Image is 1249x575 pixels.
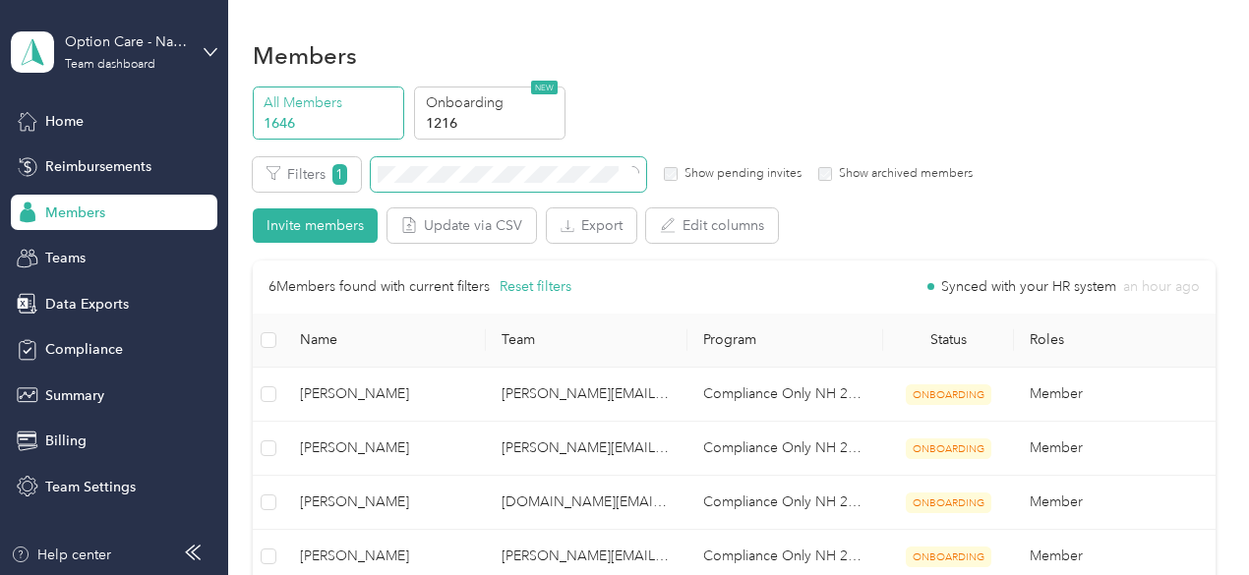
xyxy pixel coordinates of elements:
span: Summary [45,385,104,406]
span: [PERSON_NAME] [300,546,470,567]
td: Compliance Only NH 2025 [687,422,883,476]
h1: Members [253,45,357,66]
span: [PERSON_NAME] [300,491,470,513]
p: 1646 [264,113,397,134]
td: jessica.green@navenhealth.com [486,476,687,530]
span: Synced with your HR system [941,280,1116,294]
button: Update via CSV [387,208,536,243]
button: Edit columns [646,208,778,243]
td: ONBOARDING [883,476,1014,530]
th: Program [687,314,883,368]
label: Show pending invites [678,165,802,183]
span: ONBOARDING [906,438,991,459]
td: Member [1014,476,1216,530]
span: Reimbursements [45,156,151,177]
button: Invite members [253,208,378,243]
th: Name [284,314,486,368]
span: ONBOARDING [906,546,991,567]
td: Compliance Only NH 2025 [687,476,883,530]
th: Team [486,314,687,368]
label: Show archived members [832,165,973,183]
span: ONBOARDING [906,492,991,513]
td: Jose Sanchez [284,476,486,530]
button: Filters1 [253,157,361,192]
p: 6 Members found with current filters [268,276,490,298]
td: ONBOARDING [883,422,1014,476]
button: Help center [11,545,111,565]
td: Member [1014,422,1216,476]
div: Option Care - Naven Health [65,31,188,52]
td: deanna.mccoy@navenhealth.com [486,422,687,476]
span: Members [45,202,105,223]
span: an hour ago [1123,280,1200,294]
span: 1 [332,164,347,185]
p: Onboarding [426,92,560,113]
td: Compliance Only NH 2025 [687,368,883,422]
span: [PERSON_NAME] [300,383,470,405]
th: Roles [1014,314,1216,368]
p: 1216 [426,113,560,134]
td: Joe Harmes [284,422,486,476]
span: NEW [531,81,558,94]
span: Team Settings [45,477,136,497]
td: ONBOARDING [883,368,1014,422]
button: Export [547,208,636,243]
td: jennifer.cantu@navenhealth.com [486,368,687,422]
span: Data Exports [45,294,129,315]
span: ONBOARDING [906,384,991,405]
th: Status [883,314,1014,368]
div: Team dashboard [65,59,155,71]
td: Member [1014,368,1216,422]
span: Billing [45,431,87,451]
p: All Members [264,92,397,113]
span: Home [45,111,84,132]
iframe: Everlance-gr Chat Button Frame [1139,465,1249,575]
span: Teams [45,248,86,268]
span: Name [300,331,470,348]
span: Compliance [45,339,123,360]
td: Joshua Villone [284,368,486,422]
button: Reset filters [500,276,571,298]
span: [PERSON_NAME] [300,437,470,459]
